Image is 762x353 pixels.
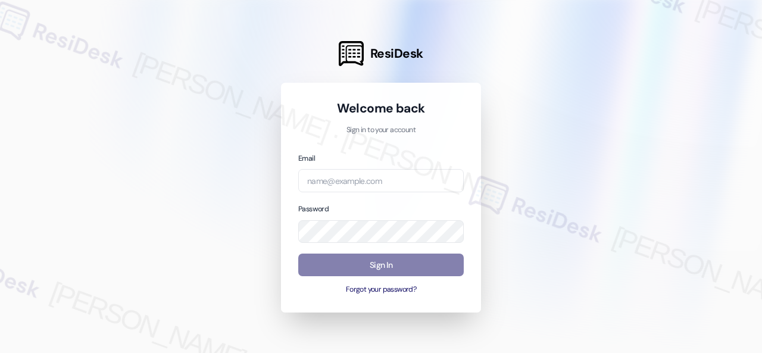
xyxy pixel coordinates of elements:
label: Password [298,204,329,214]
input: name@example.com [298,169,464,192]
button: Forgot your password? [298,285,464,295]
label: Email [298,154,315,163]
span: ResiDesk [370,45,423,62]
h1: Welcome back [298,100,464,117]
p: Sign in to your account [298,125,464,136]
button: Sign In [298,254,464,277]
img: ResiDesk Logo [339,41,364,66]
